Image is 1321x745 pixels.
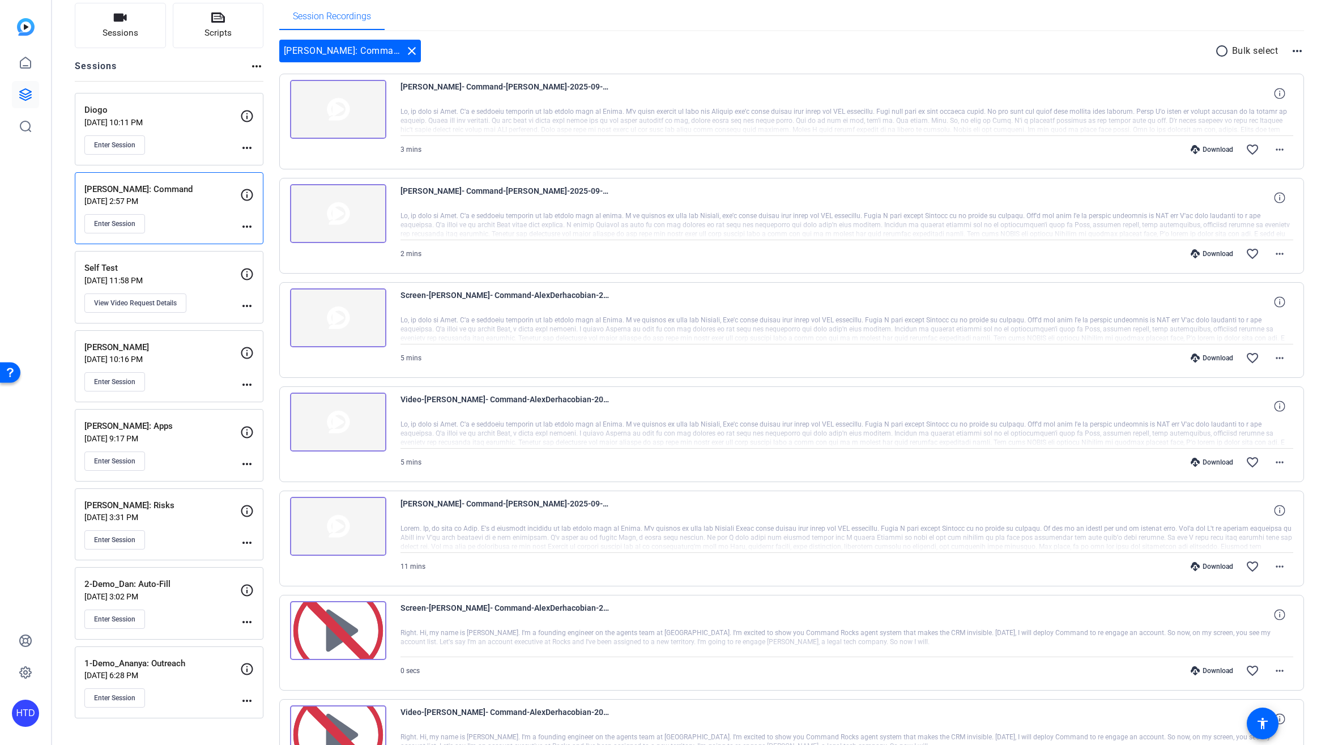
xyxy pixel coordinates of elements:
mat-icon: more_horiz [240,457,254,471]
span: Enter Session [94,693,135,703]
span: 5 mins [400,458,421,466]
span: View Video Request Details [94,299,177,308]
span: 0 secs [400,667,420,675]
span: [PERSON_NAME]- Command-[PERSON_NAME]-2025-09-13-15-26-24-734-1 [400,80,610,107]
mat-icon: more_horiz [240,141,254,155]
mat-icon: accessibility [1256,717,1269,730]
p: [DATE] 2:57 PM [84,197,240,206]
mat-icon: radio_button_unchecked [1215,44,1232,58]
mat-icon: close [405,44,419,58]
span: 11 mins [400,563,425,571]
span: Enter Session [94,377,135,386]
span: Session Recordings [293,12,371,21]
mat-icon: favorite_border [1246,455,1259,469]
p: [DATE] 10:16 PM [84,355,240,364]
div: Download [1185,354,1239,363]
p: [DATE] 11:58 PM [84,276,240,285]
button: Enter Session [84,610,145,629]
div: Download [1185,249,1239,258]
button: Enter Session [84,135,145,155]
span: Video-[PERSON_NAME]- Command-AlexDerhacobian-2025-09-13-15-20-45-785-0 [400,393,610,420]
mat-icon: favorite_border [1246,351,1259,365]
p: [DATE] 6:28 PM [84,671,240,680]
div: HTD [12,700,39,727]
div: Download [1185,562,1239,571]
p: [PERSON_NAME]: Risks [84,499,240,512]
mat-icon: more_horiz [250,59,263,73]
img: thumb-nail [290,80,386,139]
img: thumb-nail [290,393,386,452]
mat-icon: more_horiz [240,615,254,629]
p: [PERSON_NAME]: Command [84,183,240,196]
p: Bulk select [1232,44,1279,58]
img: thumb-nail [290,184,386,243]
span: 2 mins [400,250,421,258]
p: 2-Demo_Dan: Auto-Fill [84,578,240,591]
mat-icon: more_horiz [240,694,254,708]
img: thumb-nail [290,288,386,347]
button: Enter Session [84,452,145,471]
img: blue-gradient.svg [17,18,35,36]
span: Enter Session [94,141,135,150]
mat-icon: more_horiz [1273,143,1286,156]
mat-icon: more_horiz [240,378,254,391]
span: Screen-[PERSON_NAME]- Command-AlexDerhacobian-2025-09-13-15-20-45-785-0 [400,288,610,316]
button: View Video Request Details [84,293,186,313]
button: Sessions [75,3,166,48]
span: Sessions [103,27,138,40]
span: [PERSON_NAME]- Command-[PERSON_NAME]-2025-09-13-15-07-33-033-1 [400,497,610,524]
span: Scripts [204,27,232,40]
span: Enter Session [94,457,135,466]
p: [DATE] 3:02 PM [84,592,240,601]
h2: Sessions [75,59,117,81]
img: Preview is unavailable [290,601,386,660]
mat-icon: more_horiz [1273,560,1286,573]
mat-icon: more_horiz [240,299,254,313]
mat-icon: more_horiz [1273,351,1286,365]
mat-icon: more_horiz [240,536,254,550]
mat-icon: favorite_border [1246,560,1259,573]
span: 3 mins [400,146,421,154]
button: Enter Session [84,688,145,708]
img: thumb-nail [290,497,386,556]
span: [PERSON_NAME]- Command-[PERSON_NAME]-2025-09-13-15-20-45-785-1 [400,184,610,211]
span: Enter Session [94,219,135,228]
mat-icon: more_horiz [1290,44,1304,58]
button: Scripts [173,3,264,48]
button: Enter Session [84,372,145,391]
mat-icon: more_horiz [240,220,254,233]
p: 1-Demo_Ananya: Outreach [84,657,240,670]
mat-icon: more_horiz [1273,455,1286,469]
button: Enter Session [84,530,145,550]
span: Video-[PERSON_NAME]- Command-AlexDerhacobian-2025-09-13-15-07-33-033-0 [400,705,610,733]
div: [PERSON_NAME]: Command [279,40,421,62]
button: Enter Session [84,214,145,233]
p: [DATE] 3:31 PM [84,513,240,522]
p: Self Test [84,262,240,275]
span: Screen-[PERSON_NAME]- Command-AlexDerhacobian-2025-09-13-15-07-33-033-0 [400,601,610,628]
div: Download [1185,145,1239,154]
div: Download [1185,666,1239,675]
span: Enter Session [94,615,135,624]
mat-icon: favorite_border [1246,247,1259,261]
mat-icon: more_horiz [1273,664,1286,678]
p: [PERSON_NAME] [84,341,240,354]
span: 5 mins [400,354,421,362]
span: Enter Session [94,535,135,544]
p: Diogo [84,104,240,117]
p: [DATE] 10:11 PM [84,118,240,127]
div: Download [1185,458,1239,467]
mat-icon: more_horiz [1273,247,1286,261]
mat-icon: favorite_border [1246,664,1259,678]
p: [DATE] 9:17 PM [84,434,240,443]
mat-icon: favorite_border [1246,143,1259,156]
p: [PERSON_NAME]: Apps [84,420,240,433]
